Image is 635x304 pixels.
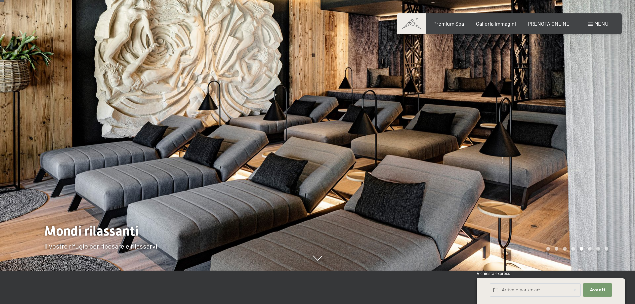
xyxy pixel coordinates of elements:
[433,20,464,27] a: Premium Spa
[596,247,600,251] div: Carousel Page 7
[605,247,608,251] div: Carousel Page 8
[528,20,570,27] a: PRENOTA ONLINE
[555,247,558,251] div: Carousel Page 2
[563,247,567,251] div: Carousel Page 3
[476,20,516,27] a: Galleria immagini
[590,287,605,293] span: Avanti
[588,247,592,251] div: Carousel Page 6
[477,271,510,276] span: Richiesta express
[546,247,550,251] div: Carousel Page 1
[544,247,608,251] div: Carousel Pagination
[594,20,608,27] span: Menu
[571,247,575,251] div: Carousel Page 4
[583,283,612,297] button: Avanti
[580,247,583,251] div: Carousel Page 5 (Current Slide)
